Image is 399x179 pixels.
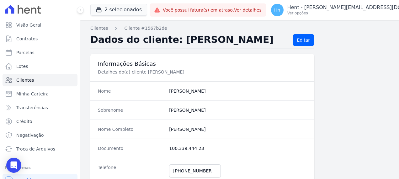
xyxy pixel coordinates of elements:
[16,132,44,138] span: Negativação
[169,107,307,113] dd: [PERSON_NAME]
[16,105,48,111] span: Transferências
[163,7,262,13] span: Você possui fatura(s) em atraso.
[5,164,75,171] div: Plataformas
[16,36,38,42] span: Contratos
[3,88,77,100] a: Minha Carteira
[98,88,164,94] dt: Nome
[98,126,164,132] dt: Nome Completo
[124,25,167,32] a: Cliente #1567b2de
[98,60,307,68] h3: Informações Básicas
[16,49,35,56] span: Parcelas
[3,115,77,128] a: Crédito
[3,143,77,155] a: Troca de Arquivos
[169,126,307,132] dd: [PERSON_NAME]
[16,22,41,28] span: Visão Geral
[98,69,307,75] p: Detalhes do(a) cliente [PERSON_NAME]
[3,129,77,141] a: Negativação
[90,4,147,16] button: 2 selecionados
[169,145,307,151] dd: 100.339.444 23
[3,46,77,59] a: Parcelas
[16,63,28,69] span: Lotes
[16,118,32,125] span: Crédito
[234,8,262,13] a: Ver detalhes
[90,25,108,32] a: Clientes
[90,25,389,32] nav: Breadcrumb
[98,107,164,113] dt: Sobrenome
[16,146,55,152] span: Troca de Arquivos
[98,145,164,151] dt: Documento
[3,60,77,73] a: Lotes
[293,34,314,46] a: Editar
[3,74,77,86] a: Clientes
[3,33,77,45] a: Contratos
[3,19,77,31] a: Visão Geral
[6,158,21,173] div: Open Intercom Messenger
[274,8,280,12] span: Hn
[16,91,49,97] span: Minha Carteira
[90,34,288,46] h2: Dados do cliente: [PERSON_NAME]
[16,77,34,83] span: Clientes
[169,88,307,94] dd: [PERSON_NAME]
[3,101,77,114] a: Transferências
